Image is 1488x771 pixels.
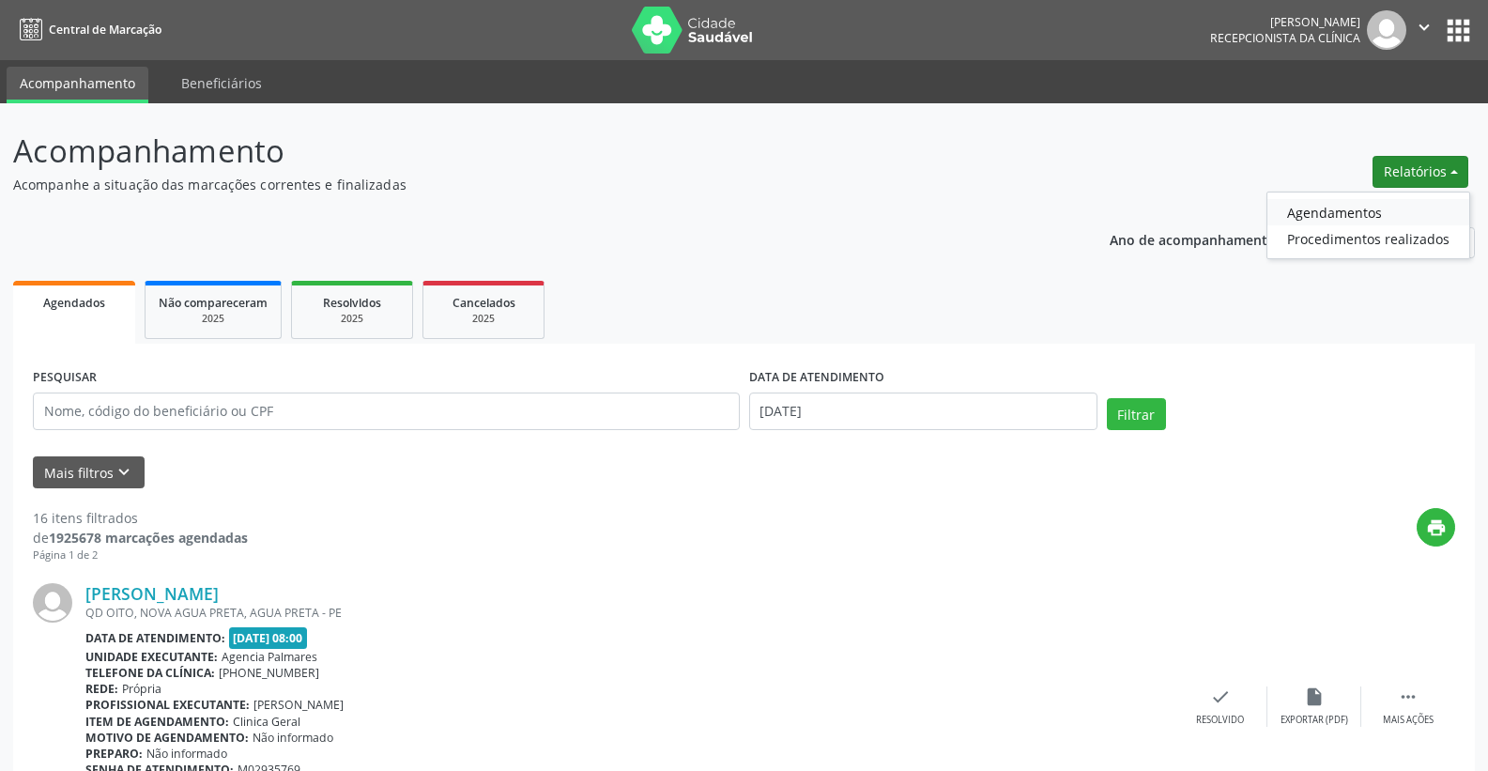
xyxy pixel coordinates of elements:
div: Exportar (PDF) [1281,714,1348,727]
p: Acompanhe a situação das marcações correntes e finalizadas [13,175,1036,194]
div: Mais ações [1383,714,1434,727]
span: Central de Marcação [49,22,161,38]
label: PESQUISAR [33,363,97,393]
p: Ano de acompanhamento [1110,227,1276,251]
div: 2025 [159,312,268,326]
button: print [1417,508,1455,547]
a: Agendamentos [1267,199,1469,225]
b: Rede: [85,681,118,697]
b: Item de agendamento: [85,714,229,730]
button: Mais filtroskeyboard_arrow_down [33,456,145,489]
img: img [33,583,72,623]
i:  [1398,686,1419,707]
span: [DATE] 08:00 [229,627,308,649]
b: Data de atendimento: [85,630,225,646]
i: keyboard_arrow_down [114,462,134,483]
span: Agencia Palmares [222,649,317,665]
span: [PHONE_NUMBER] [219,665,319,681]
b: Telefone da clínica: [85,665,215,681]
b: Motivo de agendamento: [85,730,249,746]
span: Não compareceram [159,295,268,311]
div: QD OITO, NOVA AGUA PRETA, AGUA PRETA - PE [85,605,1174,621]
div: 2025 [437,312,530,326]
input: Nome, código do beneficiário ou CPF [33,393,740,430]
i: insert_drive_file [1304,686,1325,707]
a: [PERSON_NAME] [85,583,219,604]
span: Clinica Geral [233,714,300,730]
span: Cancelados [453,295,515,311]
span: Recepcionista da clínica [1210,30,1360,46]
strong: 1925678 marcações agendadas [49,529,248,547]
div: 2025 [305,312,399,326]
a: Central de Marcação [13,14,161,45]
i: check [1210,686,1231,707]
div: Página 1 de 2 [33,547,248,563]
ul: Relatórios [1266,192,1470,259]
div: de [33,528,248,547]
span: Não informado [253,730,333,746]
p: Acompanhamento [13,128,1036,175]
b: Unidade executante: [85,649,218,665]
img: img [1367,10,1406,50]
input: Selecione um intervalo [749,393,1097,430]
span: Resolvidos [323,295,381,311]
label: DATA DE ATENDIMENTO [749,363,884,393]
span: [PERSON_NAME] [253,697,344,713]
span: Agendados [43,295,105,311]
button: Relatórios [1373,156,1468,188]
div: 16 itens filtrados [33,508,248,528]
a: Procedimentos realizados [1267,225,1469,252]
span: Própria [122,681,161,697]
span: Não informado [146,746,227,762]
button:  [1406,10,1442,50]
b: Profissional executante: [85,697,250,713]
button: Filtrar [1107,398,1166,430]
div: Resolvido [1196,714,1244,727]
a: Acompanhamento [7,67,148,103]
i:  [1414,17,1434,38]
i: print [1426,517,1447,538]
div: [PERSON_NAME] [1210,14,1360,30]
button: apps [1442,14,1475,47]
b: Preparo: [85,746,143,762]
a: Beneficiários [168,67,275,100]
